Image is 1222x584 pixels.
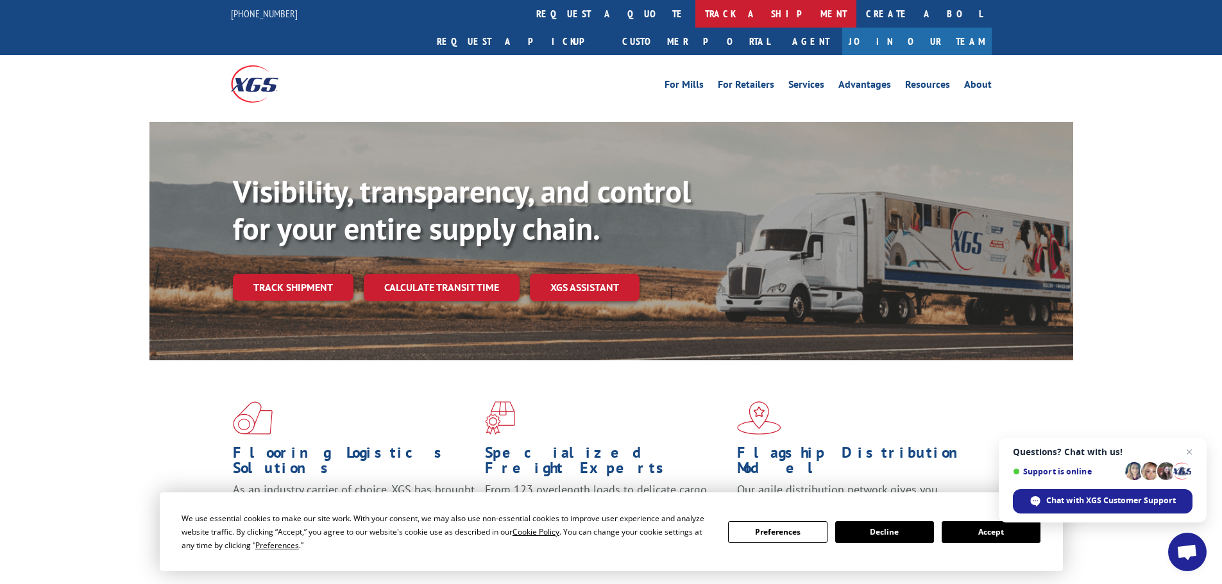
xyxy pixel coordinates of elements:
a: Customer Portal [613,28,779,55]
span: Our agile distribution network gives you nationwide inventory management on demand. [737,482,973,512]
div: Open chat [1168,533,1207,571]
h1: Flagship Distribution Model [737,445,980,482]
p: From 123 overlength loads to delicate cargo, our experienced staff knows the best way to move you... [485,482,727,539]
span: Cookie Policy [513,526,559,537]
span: Questions? Chat with us! [1013,447,1192,457]
div: We use essential cookies to make our site work. With your consent, we may also use non-essential ... [182,512,713,552]
b: Visibility, transparency, and control for your entire supply chain. [233,171,691,248]
a: Calculate transit time [364,274,520,301]
a: Track shipment [233,274,353,301]
img: xgs-icon-flagship-distribution-model-red [737,401,781,435]
img: xgs-icon-focused-on-flooring-red [485,401,515,435]
button: Decline [835,521,934,543]
a: For Retailers [718,79,774,94]
a: XGS ASSISTANT [530,274,640,301]
h1: Flooring Logistics Solutions [233,445,475,482]
a: Request a pickup [427,28,613,55]
a: Agent [779,28,842,55]
h1: Specialized Freight Experts [485,445,727,482]
span: Close chat [1182,444,1197,460]
a: For Mills [665,79,704,94]
a: Services [788,79,824,94]
a: Advantages [838,79,891,94]
div: Cookie Consent Prompt [160,492,1063,571]
span: Support is online [1013,467,1121,476]
a: About [964,79,992,94]
a: Join Our Team [842,28,992,55]
img: xgs-icon-total-supply-chain-intelligence-red [233,401,273,435]
button: Accept [942,521,1040,543]
a: [PHONE_NUMBER] [231,7,298,20]
button: Preferences [728,521,827,543]
span: Chat with XGS Customer Support [1046,495,1176,506]
div: Chat with XGS Customer Support [1013,489,1192,513]
a: Resources [905,79,950,94]
span: Preferences [255,540,299,551]
span: As an industry carrier of choice, XGS has brought innovation and dedication to flooring logistics... [233,482,475,528]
